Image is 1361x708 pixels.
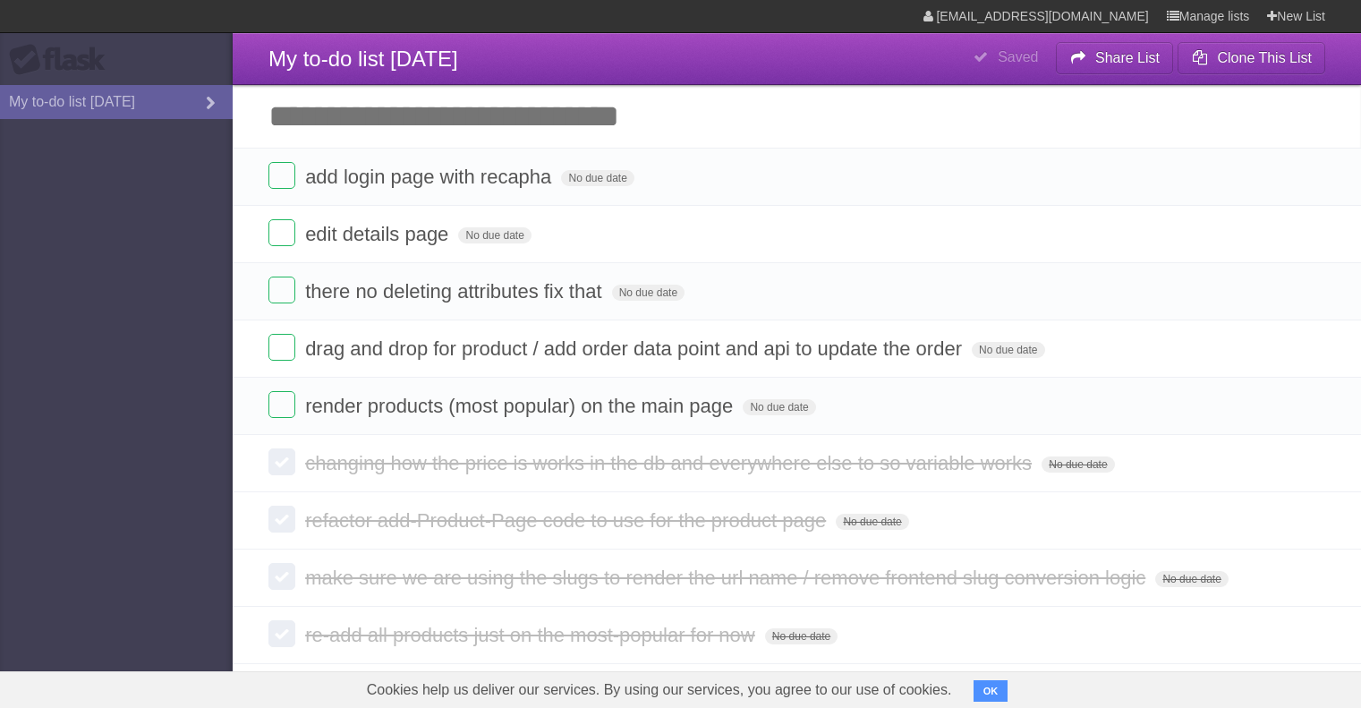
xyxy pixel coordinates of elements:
[305,395,737,417] span: render products (most popular) on the main page
[972,342,1044,358] span: No due date
[305,452,1036,474] span: changing how the price is works in the db and everywhere else to so variable works
[268,448,295,475] label: Done
[268,391,295,418] label: Done
[305,223,453,245] span: edit details page
[1217,50,1312,65] b: Clone This List
[305,567,1150,589] span: make sure we are using the slugs to render the url name / remove frontend slug conversion logic
[305,166,556,188] span: add login page with recapha
[305,509,830,532] span: refactor add-Product-Page code to use for the product page
[268,334,295,361] label: Done
[305,280,606,303] span: there no deleting attributes fix that
[268,620,295,647] label: Done
[268,506,295,533] label: Done
[349,672,970,708] span: Cookies help us deliver our services. By using our services, you agree to our use of cookies.
[612,285,685,301] span: No due date
[305,624,760,646] span: re-add all products just on the most-popular for now
[743,399,815,415] span: No due date
[561,170,634,186] span: No due date
[1095,50,1160,65] b: Share List
[1178,42,1325,74] button: Clone This List
[268,47,458,71] span: My to-do list [DATE]
[1042,456,1114,473] span: No due date
[268,563,295,590] label: Done
[268,162,295,189] label: Done
[9,44,116,76] div: Flask
[305,337,966,360] span: drag and drop for product / add order data point and api to update the order
[836,514,908,530] span: No due date
[268,219,295,246] label: Done
[268,277,295,303] label: Done
[998,49,1038,64] b: Saved
[458,227,531,243] span: No due date
[974,680,1008,702] button: OK
[765,628,838,644] span: No due date
[1155,571,1228,587] span: No due date
[1056,42,1174,74] button: Share List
